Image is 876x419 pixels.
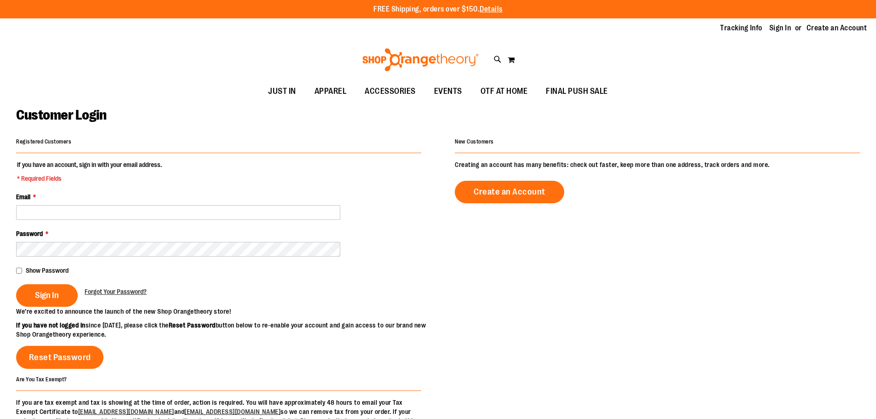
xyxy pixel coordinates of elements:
[16,346,103,369] a: Reset Password
[17,174,162,183] span: * Required Fields
[35,290,59,300] span: Sign In
[16,284,78,307] button: Sign In
[455,160,860,169] p: Creating an account has many benefits: check out faster, keep more than one address, track orders...
[268,81,296,102] span: JUST IN
[16,138,71,145] strong: Registered Customers
[807,23,867,33] a: Create an Account
[361,48,480,71] img: Shop Orangetheory
[373,4,503,15] p: FREE Shipping, orders over $150.
[259,81,305,102] a: JUST IN
[474,187,545,197] span: Create an Account
[85,288,147,295] span: Forgot Your Password?
[305,81,356,102] a: APPAREL
[16,107,106,123] span: Customer Login
[425,81,471,102] a: EVENTS
[16,230,43,237] span: Password
[29,352,91,362] span: Reset Password
[16,321,438,339] p: since [DATE], please click the button below to re-enable your account and gain access to our bran...
[355,81,425,102] a: ACCESSORIES
[434,81,462,102] span: EVENTS
[16,160,163,183] legend: If you have an account, sign in with your email address.
[315,81,347,102] span: APPAREL
[16,376,67,382] strong: Are You Tax Exempt?
[85,287,147,296] a: Forgot Your Password?
[455,138,494,145] strong: New Customers
[769,23,791,33] a: Sign In
[537,81,617,102] a: FINAL PUSH SALE
[546,81,608,102] span: FINAL PUSH SALE
[455,181,564,203] a: Create an Account
[16,321,86,329] strong: If you have not logged in
[720,23,762,33] a: Tracking Info
[184,408,281,415] a: [EMAIL_ADDRESS][DOMAIN_NAME]
[78,408,174,415] a: [EMAIL_ADDRESS][DOMAIN_NAME]
[481,81,528,102] span: OTF AT HOME
[169,321,216,329] strong: Reset Password
[16,193,30,201] span: Email
[16,307,438,316] p: We’re excited to announce the launch of the new Shop Orangetheory store!
[26,267,69,274] span: Show Password
[365,81,416,102] span: ACCESSORIES
[480,5,503,13] a: Details
[471,81,537,102] a: OTF AT HOME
